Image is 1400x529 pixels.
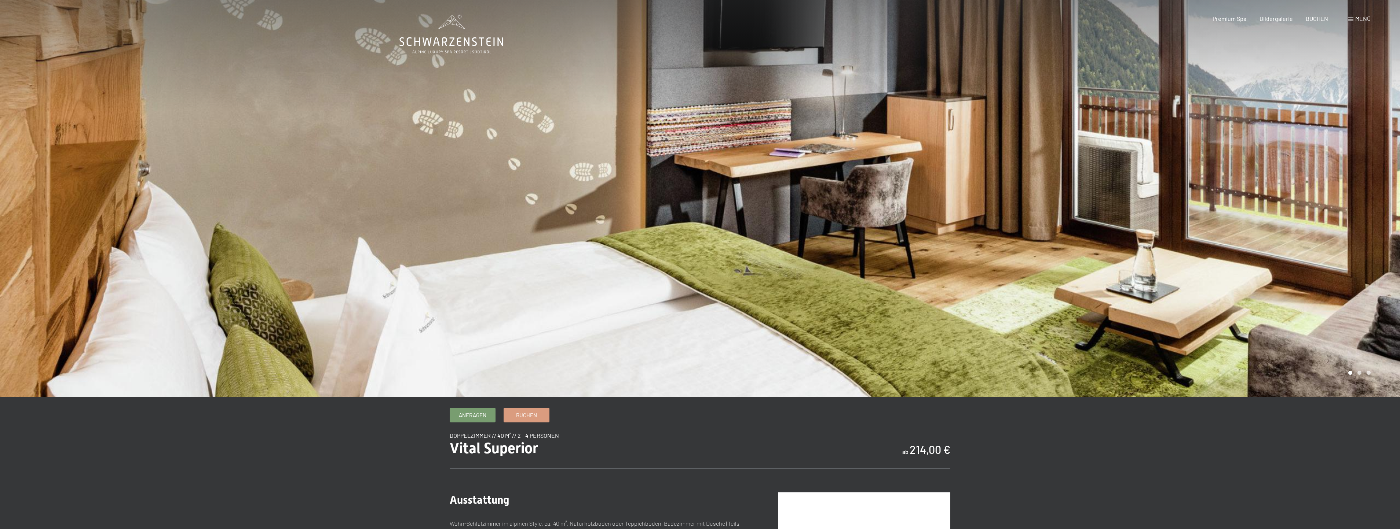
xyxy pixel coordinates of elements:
[450,432,559,439] span: Doppelzimmer // 40 m² // 2 - 4 Personen
[1355,15,1371,22] span: Menü
[516,411,537,419] span: Buchen
[910,443,950,456] b: 214,00 €
[459,411,486,419] span: Anfragen
[1306,15,1328,22] a: BUCHEN
[504,408,549,422] a: Buchen
[1213,15,1246,22] a: Premium Spa
[450,440,538,457] span: Vital Superior
[450,493,509,506] span: Ausstattung
[1260,15,1293,22] a: Bildergalerie
[450,408,495,422] a: Anfragen
[902,448,909,455] span: ab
